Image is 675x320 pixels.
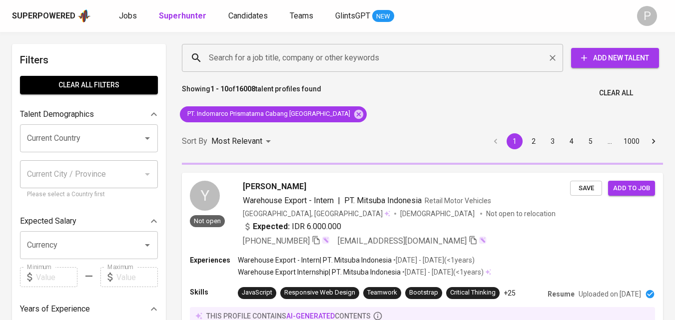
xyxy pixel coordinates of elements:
p: Sort By [182,135,207,147]
div: Most Relevant [211,132,274,151]
b: 16008 [235,85,255,93]
div: P [637,6,657,26]
button: Go to page 5 [583,133,599,149]
span: | [338,195,340,207]
div: PT. Indomarco Prismatama Cabang [GEOGRAPHIC_DATA] [180,106,367,122]
p: Skills [190,287,238,297]
p: +25 [504,288,516,298]
input: Value [36,267,77,287]
input: Value [116,267,158,287]
img: magic_wand.svg [479,236,487,244]
span: Not open [190,217,225,225]
div: Teamwork [367,288,397,298]
a: Teams [290,10,315,22]
a: GlintsGPT NEW [335,10,394,22]
div: Bootstrap [409,288,438,298]
button: Clear All [595,84,637,102]
p: Warehouse Export Internship | PT. Mitsuba Indonesia [238,267,401,277]
span: PT. Mitsuba Indonesia [344,196,422,205]
p: Showing of talent profiles found [182,84,321,102]
p: • [DATE] - [DATE] ( <1 years ) [392,255,475,265]
a: Jobs [119,10,139,22]
button: Clear [546,51,560,65]
span: NEW [372,11,394,21]
button: Go to page 4 [564,133,580,149]
span: Clear All filters [28,79,150,91]
a: Candidates [228,10,270,22]
span: [PHONE_NUMBER] [243,236,310,246]
span: Warehouse Export - Intern [243,196,334,205]
span: Teams [290,11,313,20]
div: Y [190,181,220,211]
span: Clear All [599,87,633,99]
b: 1 - 10 [210,85,228,93]
div: Talent Demographics [20,104,158,124]
div: Years of Experience [20,299,158,319]
p: Talent Demographics [20,108,94,120]
button: Add to job [608,181,655,196]
p: Uploaded on [DATE] [579,289,641,299]
img: magic_wand.svg [322,236,330,244]
div: Expected Salary [20,211,158,231]
button: Clear All filters [20,76,158,94]
div: [GEOGRAPHIC_DATA], [GEOGRAPHIC_DATA] [243,209,390,219]
button: Save [570,181,602,196]
a: Superpoweredapp logo [12,8,91,23]
p: Most Relevant [211,135,262,147]
p: Years of Experience [20,303,90,315]
div: IDR 6.000.000 [243,221,341,233]
button: Open [140,238,154,252]
div: … [602,136,618,146]
b: Superhunter [159,11,206,20]
span: Add to job [613,183,650,194]
span: Add New Talent [579,52,651,64]
span: GlintsGPT [335,11,370,20]
span: PT. Indomarco Prismatama Cabang [GEOGRAPHIC_DATA] [180,109,356,119]
p: Expected Salary [20,215,76,227]
button: Go to page 1000 [621,133,643,149]
p: Please select a Country first [27,190,151,200]
span: Save [575,183,597,194]
p: • [DATE] - [DATE] ( <1 years ) [401,267,484,277]
a: Superhunter [159,10,208,22]
span: [DEMOGRAPHIC_DATA] [400,209,476,219]
p: Not open to relocation [486,209,556,219]
button: Open [140,131,154,145]
div: Responsive Web Design [284,288,355,298]
h6: Filters [20,52,158,68]
button: page 1 [507,133,523,149]
b: Expected: [253,221,290,233]
p: Experiences [190,255,238,265]
span: AI-generated [286,312,335,320]
div: JavaScript [242,288,272,298]
button: Go to page 3 [545,133,561,149]
button: Go to page 2 [526,133,542,149]
div: Superpowered [12,10,75,22]
p: Resume [548,289,575,299]
span: Jobs [119,11,137,20]
div: Critical Thinking [450,288,496,298]
button: Go to next page [646,133,662,149]
span: Retail Motor Vehicles [425,197,491,205]
span: [EMAIL_ADDRESS][DOMAIN_NAME] [338,236,467,246]
p: Warehouse Export - Intern | PT. Mitsuba Indonesia [238,255,392,265]
span: Candidates [228,11,268,20]
button: Add New Talent [571,48,659,68]
span: [PERSON_NAME] [243,181,306,193]
nav: pagination navigation [486,133,663,149]
img: app logo [77,8,91,23]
